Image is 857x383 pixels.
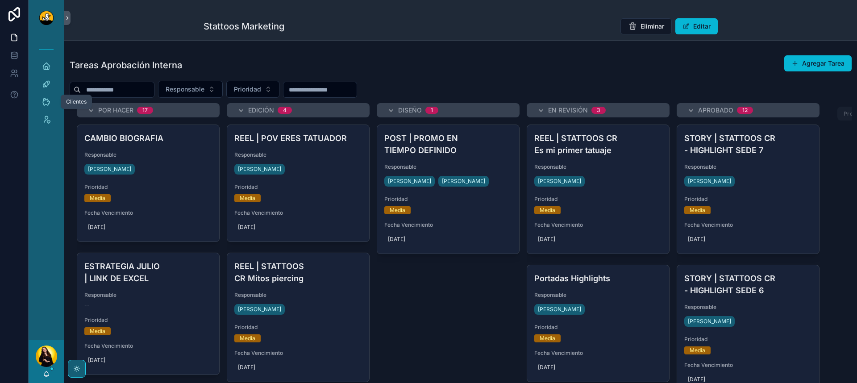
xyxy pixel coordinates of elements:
[240,334,255,342] div: Media
[688,376,808,383] span: [DATE]
[283,107,287,114] div: 4
[77,125,220,242] a: CAMBIO BIOGRAFIAResponsable[PERSON_NAME]PrioridadMediaFecha Vencimiento[DATE]
[431,107,433,114] div: 1
[534,350,662,357] span: Fecha Vencimiento
[39,11,54,25] img: App logo
[384,132,512,156] h4: POST | PROMO EN TIEMPO DEFINIDO
[158,81,223,98] button: Select Button
[234,209,362,216] span: Fecha Vencimiento
[84,151,212,158] span: Responsable
[540,334,555,342] div: Media
[84,132,212,144] h4: CAMBIO BIOGRAFIA
[742,107,748,114] div: 12
[684,362,812,369] span: Fecha Vencimiento
[677,125,820,254] a: STORY | STATTOOS CR - HIGHLIGHT SEDE 7Responsable[PERSON_NAME]PrioridadMediaFecha Vencimiento[DATE]
[84,260,212,284] h4: ESTRATEGIA JULIO | LINK DE EXCEL
[384,221,512,229] span: Fecha Vencimiento
[29,36,64,139] div: scrollable content
[540,206,555,214] div: Media
[234,291,362,299] span: Responsable
[620,18,672,34] button: Eliminar
[534,324,662,331] span: Prioridad
[234,350,362,357] span: Fecha Vencimiento
[248,106,274,115] span: Edición
[527,265,670,382] a: Portadas HighlightsResponsable[PERSON_NAME]PrioridadMediaFecha Vencimiento[DATE]
[388,178,431,185] span: [PERSON_NAME]
[534,291,662,299] span: Responsable
[384,163,512,171] span: Responsable
[227,253,370,382] a: REEL | STATTOOS CR Mitos piercingResponsable[PERSON_NAME]PrioridadMediaFecha Vencimiento[DATE]
[88,224,208,231] span: [DATE]
[684,272,812,296] h4: STORY | STATTOOS CR - HIGHLIGHT SEDE 6
[698,106,733,115] span: Aprobado
[240,194,255,202] div: Media
[684,304,812,311] span: Responsable
[227,125,370,242] a: REEL | POV ERES TATUADORResponsable[PERSON_NAME]PrioridadMediaFecha Vencimiento[DATE]
[238,306,281,313] span: [PERSON_NAME]
[234,85,261,94] span: Prioridad
[684,336,812,343] span: Prioridad
[690,206,705,214] div: Media
[534,272,662,284] h4: Portadas Highlights
[442,178,485,185] span: [PERSON_NAME]
[684,132,812,156] h4: STORY | STATTOOS CR - HIGHLIGHT SEDE 7
[384,196,512,203] span: Prioridad
[675,18,718,34] button: Editar
[684,221,812,229] span: Fecha Vencimiento
[238,364,358,371] span: [DATE]
[538,236,658,243] span: [DATE]
[784,55,852,71] button: Agregar Tarea
[390,206,405,214] div: Media
[84,183,212,191] span: Prioridad
[84,342,212,350] span: Fecha Vencimiento
[90,194,105,202] div: Media
[538,178,581,185] span: [PERSON_NAME]
[597,107,600,114] div: 3
[234,151,362,158] span: Responsable
[534,132,662,156] h4: REEL | STATTOOS CR Es mi primer tatuaje
[377,125,520,254] a: POST | PROMO EN TIEMPO DEFINIDOResponsable[PERSON_NAME][PERSON_NAME]PrioridadMediaFecha Vencimien...
[238,166,281,173] span: [PERSON_NAME]
[90,327,105,335] div: Media
[388,236,508,243] span: [DATE]
[690,346,705,354] div: Media
[88,166,131,173] span: [PERSON_NAME]
[688,318,731,325] span: [PERSON_NAME]
[142,107,148,114] div: 17
[166,85,204,94] span: Responsable
[684,196,812,203] span: Prioridad
[534,221,662,229] span: Fecha Vencimiento
[234,183,362,191] span: Prioridad
[77,253,220,375] a: ESTRATEGIA JULIO | LINK DE EXCELResponsable--PrioridadMediaFecha Vencimiento[DATE]
[88,357,208,364] span: [DATE]
[234,132,362,144] h4: REEL | POV ERES TATUADOR
[534,196,662,203] span: Prioridad
[538,306,581,313] span: [PERSON_NAME]
[548,106,588,115] span: En Revisión
[688,236,808,243] span: [DATE]
[84,302,90,309] span: --
[84,291,212,299] span: Responsable
[234,260,362,284] h4: REEL | STATTOOS CR Mitos piercing
[66,98,87,105] div: Clientes
[641,22,664,31] span: Eliminar
[98,106,133,115] span: Por Hacer
[226,81,279,98] button: Select Button
[84,316,212,324] span: Prioridad
[398,106,422,115] span: Diseño
[684,163,812,171] span: Responsable
[204,20,284,33] h1: Stattoos Marketing
[234,324,362,331] span: Prioridad
[534,163,662,171] span: Responsable
[238,224,358,231] span: [DATE]
[527,125,670,254] a: REEL | STATTOOS CR Es mi primer tatuajeResponsable[PERSON_NAME]PrioridadMediaFecha Vencimiento[DATE]
[70,59,182,71] h1: Tareas Aprobación Interna
[688,178,731,185] span: [PERSON_NAME]
[84,209,212,216] span: Fecha Vencimiento
[538,364,658,371] span: [DATE]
